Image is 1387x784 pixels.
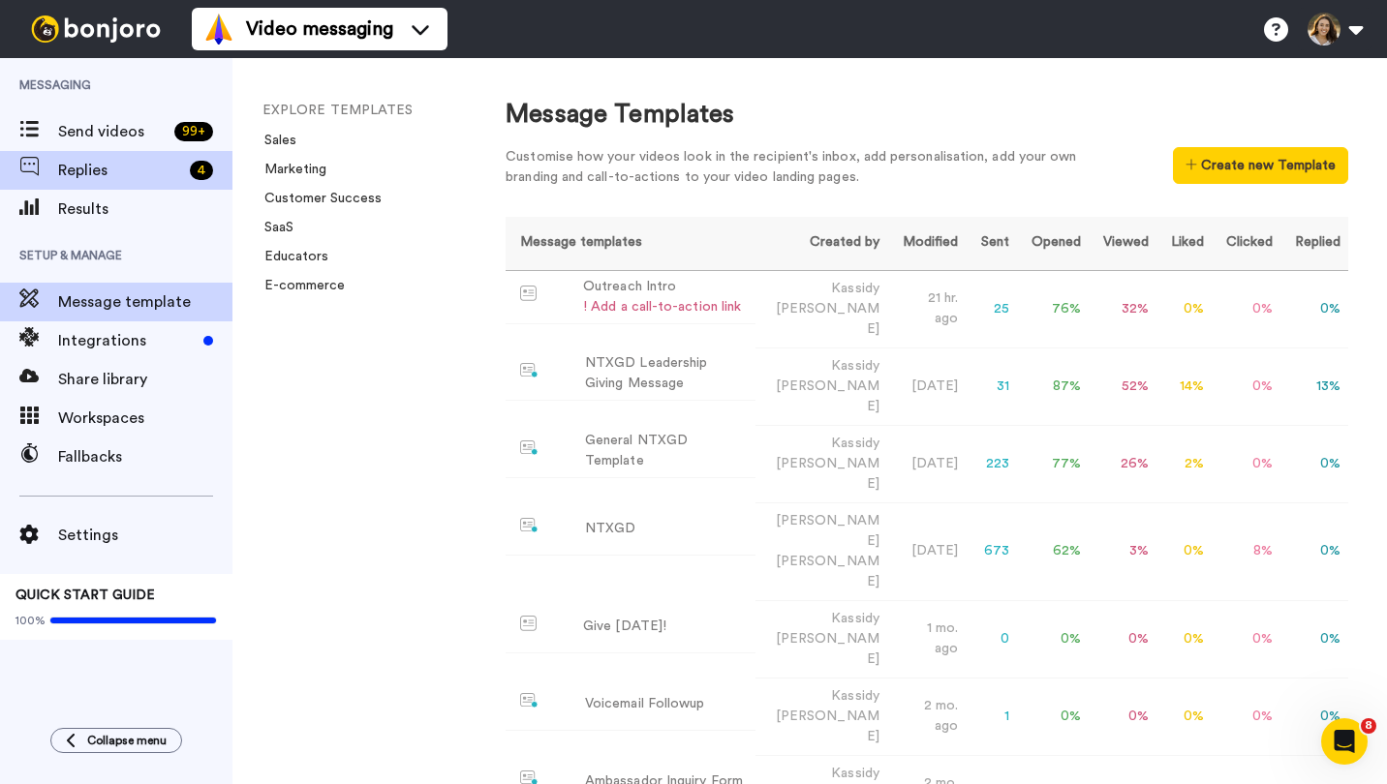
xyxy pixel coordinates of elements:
img: nextgen-template.svg [520,693,539,709]
td: 0 % [1212,425,1280,502]
div: ! Add a call-to-action link [583,297,741,317]
a: Sales [253,134,296,147]
td: [DATE] [887,425,966,502]
span: Integrations [58,329,196,352]
span: Fallbacks [58,445,232,468]
td: 25 [966,270,1017,347]
span: [PERSON_NAME] [776,555,879,588]
td: 52 % [1089,347,1156,425]
td: Kassidy [755,600,887,678]
td: 0 % [1280,502,1348,600]
td: 0 % [1156,678,1212,755]
img: Message-temps.svg [520,616,537,631]
td: 62 % [1017,502,1089,600]
td: 0 % [1212,270,1280,347]
span: [PERSON_NAME] [776,302,879,336]
span: Settings [58,524,232,547]
a: Marketing [253,163,326,176]
a: Customer Success [253,192,382,205]
a: Educators [253,250,328,263]
td: 13 % [1280,347,1348,425]
th: Created by [755,217,887,270]
th: Message templates [506,217,755,270]
td: Kassidy [755,347,887,425]
td: 0 % [1089,678,1156,755]
td: 3 % [1089,502,1156,600]
td: Kassidy [755,425,887,502]
img: nextgen-template.svg [520,440,539,456]
td: 21 hr. ago [887,270,966,347]
th: Modified [887,217,966,270]
span: 8 [1361,718,1376,734]
td: 87 % [1017,347,1089,425]
button: Collapse menu [50,728,182,753]
a: E-commerce [253,279,345,292]
td: 0 [966,600,1017,678]
div: NTXGD [585,519,635,539]
li: EXPLORE TEMPLATES [262,101,524,121]
td: 673 [966,502,1017,600]
a: SaaS [253,221,293,234]
td: 0 % [1280,425,1348,502]
div: General NTXGD Template [585,431,748,471]
img: vm-color.svg [203,14,234,45]
td: 0 % [1280,600,1348,678]
div: Message Templates [506,97,1348,133]
td: 0 % [1212,600,1280,678]
div: 99 + [174,122,213,141]
td: 0 % [1017,678,1089,755]
td: 2 mo. ago [887,678,966,755]
div: NTXGD Leadership Giving Message [585,353,748,394]
span: [PERSON_NAME] [776,632,879,666]
img: Message-temps.svg [520,286,537,301]
iframe: Intercom live chat [1321,718,1368,765]
img: bj-logo-header-white.svg [23,15,169,43]
button: Create new Template [1173,147,1348,184]
td: 0 % [1156,600,1212,678]
div: Customise how your videos look in the recipient's inbox, add personalisation, add your own brandi... [506,147,1106,188]
th: Opened [1017,217,1089,270]
td: 0 % [1280,678,1348,755]
span: 100% [15,613,46,628]
td: [DATE] [887,502,966,600]
div: Outreach Intro [583,277,741,297]
span: Share library [58,368,232,391]
td: 0 % [1212,678,1280,755]
img: nextgen-template.svg [520,363,539,378]
th: Replied [1280,217,1348,270]
td: 0 % [1156,502,1212,600]
td: [PERSON_NAME] [755,502,887,600]
span: Send videos [58,120,167,143]
div: Voicemail Followup [585,694,704,714]
td: 77 % [1017,425,1089,502]
th: Sent [966,217,1017,270]
td: 8 % [1212,502,1280,600]
span: [PERSON_NAME] [776,379,879,413]
td: 0 % [1212,347,1280,425]
td: 0 % [1280,270,1348,347]
td: 2 % [1156,425,1212,502]
div: Give [DATE]! [583,617,666,637]
span: QUICK START GUIDE [15,588,155,602]
div: 4 [190,161,213,180]
span: [PERSON_NAME] [776,709,879,743]
span: Workspaces [58,407,232,430]
th: Clicked [1212,217,1280,270]
td: 0 % [1156,270,1212,347]
th: Viewed [1089,217,1156,270]
span: Collapse menu [87,733,167,748]
td: 14 % [1156,347,1212,425]
td: 1 [966,678,1017,755]
th: Liked [1156,217,1212,270]
td: Kassidy [755,678,887,755]
td: 0 % [1089,600,1156,678]
td: 0 % [1017,600,1089,678]
span: [PERSON_NAME] [776,457,879,491]
td: 1 mo. ago [887,600,966,678]
span: Replies [58,159,182,182]
span: Video messaging [246,15,393,43]
td: 76 % [1017,270,1089,347]
td: 31 [966,347,1017,425]
span: Results [58,197,232,221]
td: [DATE] [887,347,966,425]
